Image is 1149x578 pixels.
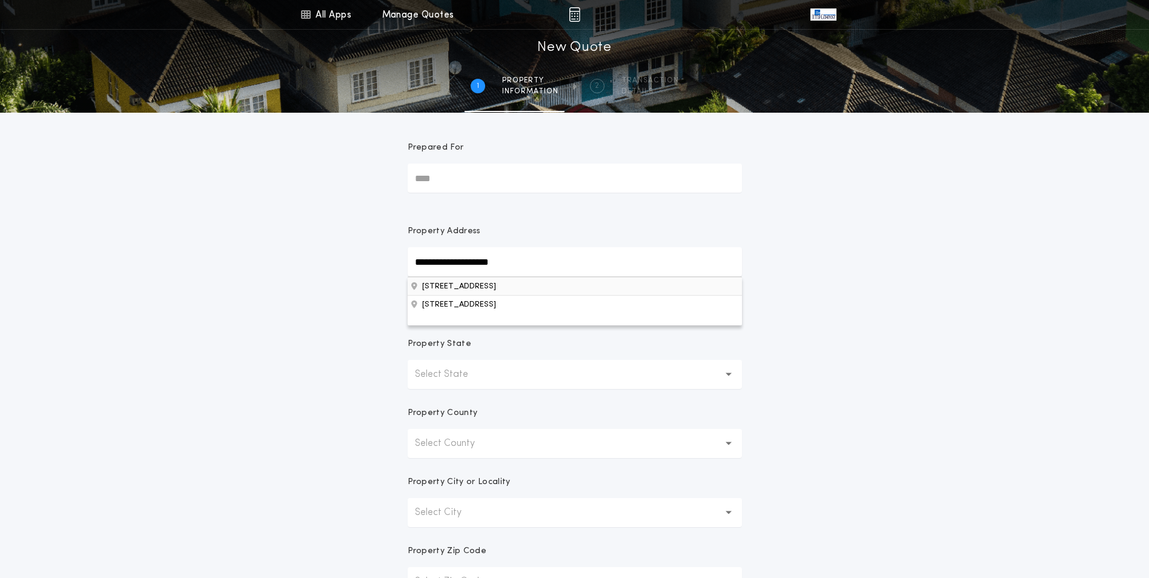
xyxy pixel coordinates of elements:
[408,360,742,389] button: Select State
[621,87,679,96] span: details
[408,498,742,527] button: Select City
[408,225,742,238] p: Property Address
[415,367,488,382] p: Select State
[408,476,511,488] p: Property City or Locality
[415,505,481,520] p: Select City
[408,429,742,458] button: Select County
[408,338,471,350] p: Property State
[621,76,679,85] span: Transaction
[408,164,742,193] input: Prepared For
[537,38,611,58] h1: New Quote
[569,7,580,22] img: img
[408,142,464,154] p: Prepared For
[595,81,599,91] h2: 2
[502,87,558,96] span: information
[477,81,479,91] h2: 1
[415,436,494,451] p: Select County
[502,76,558,85] span: Property
[408,407,478,419] p: Property County
[810,8,836,21] img: vs-icon
[408,295,742,313] button: Property Address[STREET_ADDRESS]
[408,545,486,557] p: Property Zip Code
[408,277,742,295] button: Property Address[STREET_ADDRESS]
